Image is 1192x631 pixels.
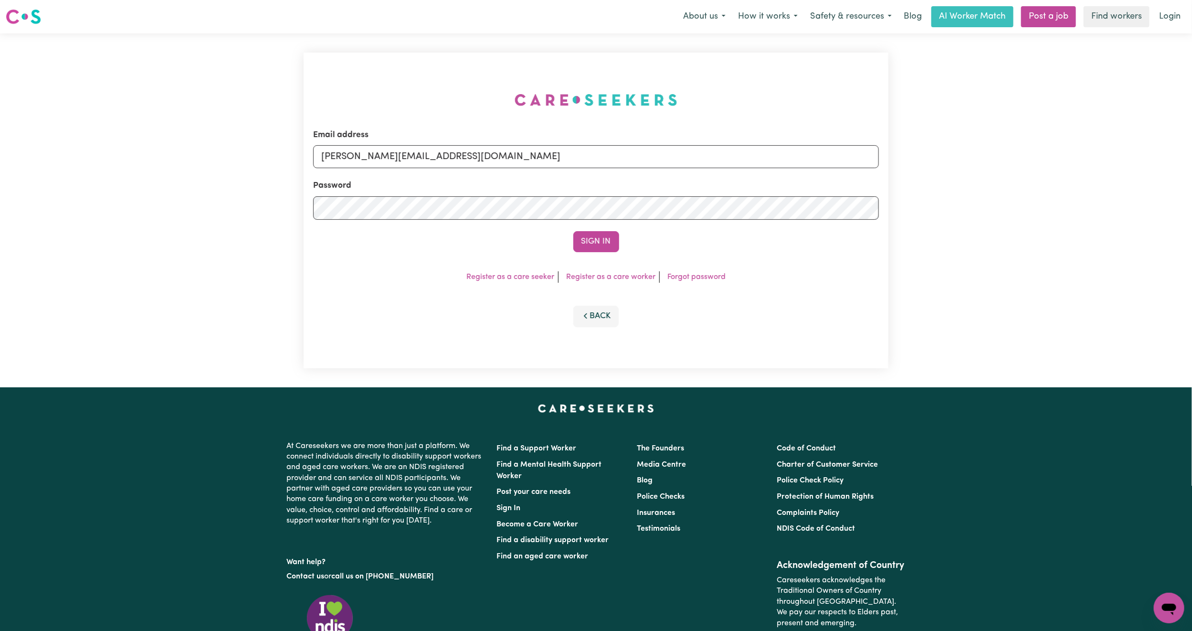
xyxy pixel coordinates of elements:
[667,273,726,281] a: Forgot password
[637,445,684,452] a: The Founders
[313,145,879,168] input: Email address
[777,560,905,571] h2: Acknowledgement of Country
[777,445,836,452] a: Code of Conduct
[497,461,602,480] a: Find a Mental Health Support Worker
[777,525,855,533] a: NDIS Code of Conduct
[1154,593,1184,623] iframe: Button to launch messaging window, conversation in progress
[497,504,521,512] a: Sign In
[777,461,878,469] a: Charter of Customer Service
[497,536,609,544] a: Find a disability support worker
[538,405,654,412] a: Careseekers home page
[677,7,732,27] button: About us
[931,6,1013,27] a: AI Worker Match
[637,509,675,517] a: Insurances
[637,493,685,501] a: Police Checks
[573,231,619,252] button: Sign In
[1021,6,1076,27] a: Post a job
[497,445,577,452] a: Find a Support Worker
[732,7,804,27] button: How it works
[6,8,41,25] img: Careseekers logo
[637,477,653,484] a: Blog
[6,6,41,28] a: Careseekers logo
[637,525,680,533] a: Testimonials
[497,488,571,496] a: Post your care needs
[313,129,369,141] label: Email address
[777,477,844,484] a: Police Check Policy
[497,553,589,560] a: Find an aged care worker
[287,553,485,567] p: Want help?
[287,437,485,530] p: At Careseekers we are more than just a platform. We connect individuals directly to disability su...
[573,306,619,327] button: Back
[566,273,655,281] a: Register as a care worker
[287,573,325,580] a: Contact us
[777,493,874,501] a: Protection of Human Rights
[332,573,434,580] a: call us on [PHONE_NUMBER]
[777,509,839,517] a: Complaints Policy
[898,6,928,27] a: Blog
[804,7,898,27] button: Safety & resources
[466,273,554,281] a: Register as a care seeker
[313,180,351,192] label: Password
[1153,6,1186,27] a: Login
[1084,6,1150,27] a: Find workers
[497,521,579,528] a: Become a Care Worker
[637,461,686,469] a: Media Centre
[287,567,485,586] p: or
